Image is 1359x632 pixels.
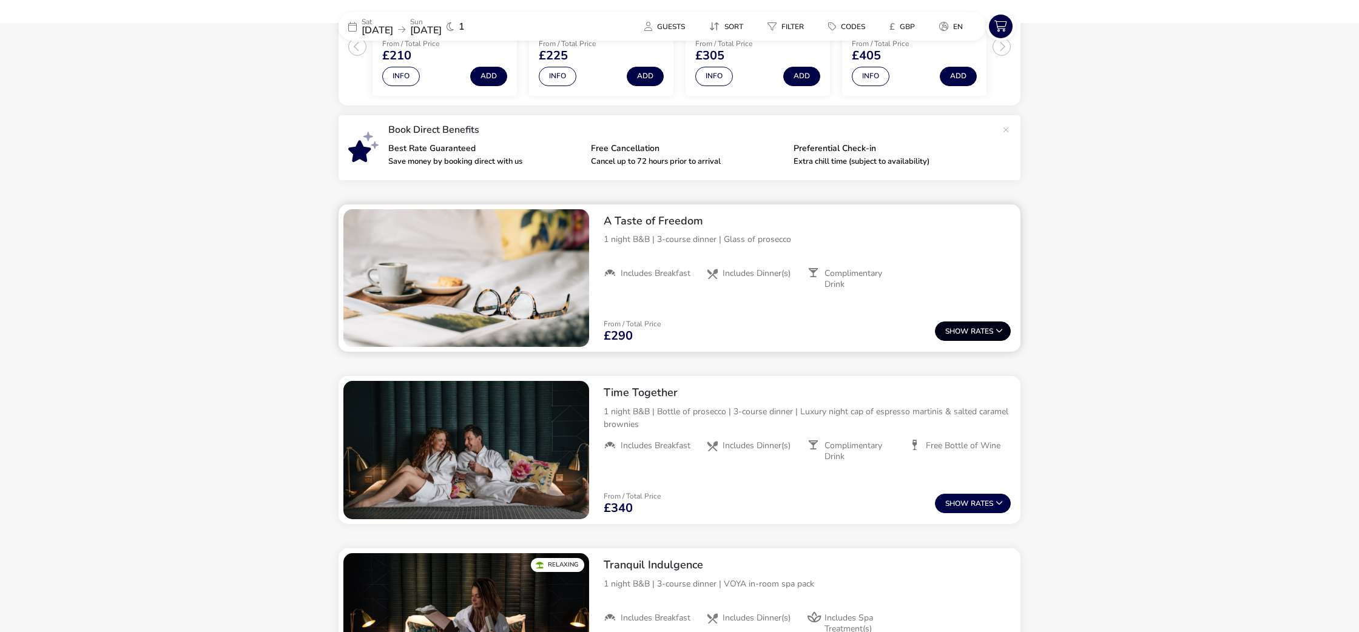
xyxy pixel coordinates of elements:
[758,18,814,35] button: Filter
[953,22,963,32] span: en
[818,18,875,35] button: Codes
[781,22,804,32] span: Filter
[929,18,973,35] button: en
[410,24,442,37] span: [DATE]
[825,268,900,290] span: Complimentary Drink
[935,321,1011,341] button: ShowRates
[539,67,576,86] button: Info
[339,12,521,41] div: Sat[DATE]Sun[DATE]1
[604,502,633,514] span: £340
[794,158,986,166] p: Extra chill time (subject to availability)
[388,125,996,135] p: Book Direct Benefits
[410,18,442,25] p: Sun
[539,40,625,47] p: From / Total Price
[635,18,700,35] naf-pibe-menu-bar-item: Guests
[926,440,1000,451] span: Free Bottle of Wine
[929,18,977,35] naf-pibe-menu-bar-item: en
[382,40,468,47] p: From / Total Price
[889,21,895,33] i: £
[604,577,1011,590] p: 1 night B&B | 3-course dinner | VOYA in-room spa pack
[794,144,986,153] p: Preferential Check-in
[459,22,465,32] span: 1
[343,381,589,519] swiper-slide: 1 / 1
[945,500,971,508] span: Show
[627,67,664,86] button: Add
[591,144,784,153] p: Free Cancellation
[362,18,393,25] p: Sat
[531,558,584,572] div: Relaxing
[604,330,633,342] span: £290
[635,18,695,35] button: Guests
[695,67,733,86] button: Info
[621,440,690,451] span: Includes Breakfast
[382,50,411,62] span: £210
[841,22,865,32] span: Codes
[852,40,938,47] p: From / Total Price
[604,386,1011,400] h2: Time Together
[594,204,1020,300] div: A Taste of Freedom1 night B&B | 3-course dinner | Glass of proseccoIncludes BreakfastIncludes Din...
[945,328,971,335] span: Show
[758,18,818,35] naf-pibe-menu-bar-item: Filter
[621,613,690,624] span: Includes Breakfast
[900,22,915,32] span: GBP
[724,22,743,32] span: Sort
[604,214,1011,228] h2: A Taste of Freedom
[852,50,881,62] span: £405
[700,18,758,35] naf-pibe-menu-bar-item: Sort
[700,18,753,35] button: Sort
[604,405,1011,431] p: 1 night B&B | Bottle of prosecco | 3-course dinner | Luxury night cap of espresso martinis & salt...
[591,158,784,166] p: Cancel up to 72 hours prior to arrival
[935,494,1011,513] button: ShowRates
[695,40,781,47] p: From / Total Price
[470,67,507,86] button: Add
[594,376,1020,472] div: Time Together1 night B&B | Bottle of prosecco | 3-course dinner | Luxury night cap of espresso ma...
[723,440,791,451] span: Includes Dinner(s)
[388,144,581,153] p: Best Rate Guaranteed
[343,209,589,348] swiper-slide: 1 / 1
[657,22,685,32] span: Guests
[852,67,889,86] button: Info
[362,24,393,37] span: [DATE]
[604,320,661,328] p: From / Total Price
[880,18,929,35] naf-pibe-menu-bar-item: £GBP
[604,233,1011,246] p: 1 night B&B | 3-course dinner | Glass of prosecco
[818,18,880,35] naf-pibe-menu-bar-item: Codes
[940,67,977,86] button: Add
[723,613,791,624] span: Includes Dinner(s)
[604,492,661,500] p: From / Total Price
[825,440,900,462] span: Complimentary Drink
[539,50,568,62] span: £225
[382,67,420,86] button: Info
[621,268,690,279] span: Includes Breakfast
[880,18,925,35] button: £GBP
[695,50,724,62] span: £305
[388,158,581,166] p: Save money by booking direct with us
[783,67,820,86] button: Add
[723,268,791,279] span: Includes Dinner(s)
[604,558,1011,572] h2: Tranquil Indulgence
